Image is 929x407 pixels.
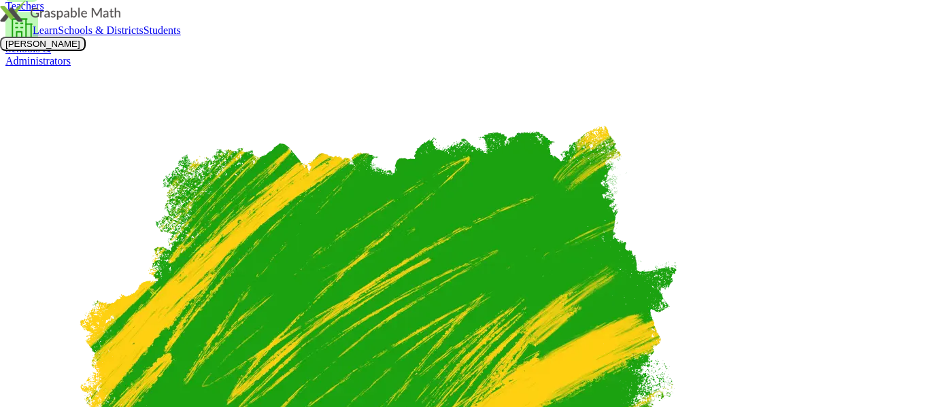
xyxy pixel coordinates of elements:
span: [PERSON_NAME] [5,39,80,49]
a: Schools &Administrators [5,12,924,67]
a: Students [143,24,181,36]
a: Learn [33,24,58,36]
span: Schools & Administrators [5,43,71,67]
a: Schools & Districts [58,24,143,36]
